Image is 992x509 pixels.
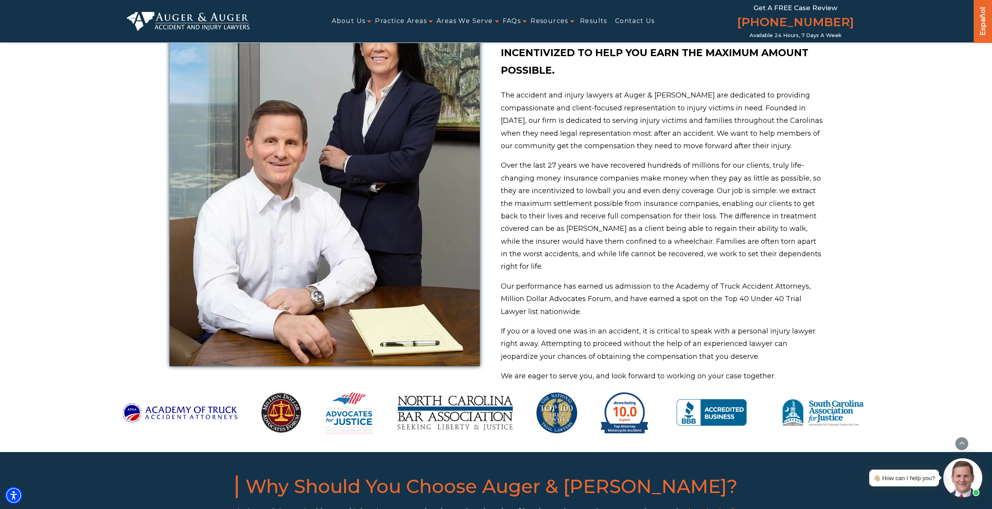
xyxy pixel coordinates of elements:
a: Practice Areas [375,12,427,30]
img: MillionDollarAdvocatesForum [261,384,302,442]
span: Get a FREE Case Review [753,4,837,12]
p: The accident and injury lawyers at Auger & [PERSON_NAME] are dedicated to providing compassionate... [501,89,823,152]
img: Intaker widget Avatar [943,458,982,497]
a: [PHONE_NUMBER] [737,14,854,32]
img: Auger & Auger Accident and Injury Lawyers Logo [127,12,250,30]
div: 👋🏼 How can I help you? [873,473,935,483]
p: Our performance has earned us admission to the Academy of Truck Accident Attorneys, Million Dolla... [501,280,823,318]
div: Accessibility Menu [5,487,22,504]
a: Resources [530,12,568,30]
img: North Carolina Advocates for Justice [325,384,374,442]
p: If you or a loved one was in an accident, it is critical to speak with a personal injury lawyer r... [501,325,823,363]
a: FAQs [503,12,521,30]
h2: Why Should You Choose Auger & [PERSON_NAME]? [236,475,757,498]
a: Results [580,12,607,30]
img: avvo-motorcycle [601,384,648,442]
img: office-action-auger [170,2,480,366]
img: North Carolina Bar Association [398,384,513,442]
p: We don't get paid until we win your case - we are incentivized to help you earn the maximum amoun... [501,27,823,79]
img: Academy-of-Truck-Accident-Attorneys [122,384,237,442]
p: We are eager to serve you, and look forward to working on your case together. [501,370,823,382]
a: About Us [332,12,365,30]
img: South Carolina Association for Justice [775,384,870,442]
p: Over the last 27 years we have recovered hundreds of millions for our clients, truly life-changin... [501,159,823,273]
span: Available 24 Hours, 7 Days a Week [750,32,842,39]
a: Contact Us [615,12,655,30]
img: BBB Accredited Business [672,384,752,442]
a: Areas We Serve [437,12,493,30]
img: Top 100 Trial Lawyers [536,384,577,442]
button: scroll to up [955,437,969,450]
